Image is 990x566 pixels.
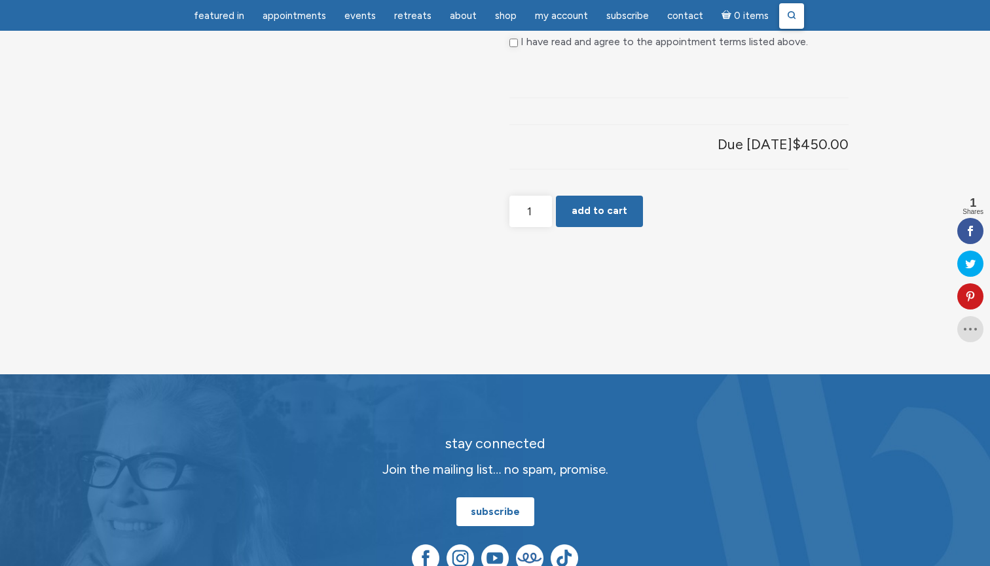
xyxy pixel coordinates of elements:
[509,249,849,260] iframe: PayPal Message 1
[535,10,588,22] span: My Account
[792,135,849,152] span: $450.00
[667,10,703,22] span: Contact
[263,10,326,22] span: Appointments
[456,497,534,526] a: subscribe
[337,3,384,29] a: Events
[263,436,727,451] h2: stay connected
[344,10,376,22] span: Events
[186,3,252,29] a: featured in
[521,35,808,49] label: I have read and agree to the appointment terms listed above.
[495,10,517,22] span: Shop
[962,197,983,209] span: 1
[722,10,734,22] i: Cart
[734,11,769,21] span: 0 items
[194,10,244,22] span: featured in
[450,10,477,22] span: About
[394,10,431,22] span: Retreats
[509,196,552,228] input: Product quantity
[255,3,334,29] a: Appointments
[487,3,524,29] a: Shop
[659,3,711,29] a: Contact
[714,2,777,29] a: Cart0 items
[527,3,596,29] a: My Account
[556,196,643,227] button: Add to cart
[606,10,649,22] span: Subscribe
[442,3,485,29] a: About
[718,132,849,157] p: Due [DATE]
[263,459,727,480] p: Join the mailing list… no spam, promise.
[386,3,439,29] a: Retreats
[962,209,983,215] span: Shares
[598,3,657,29] a: Subscribe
